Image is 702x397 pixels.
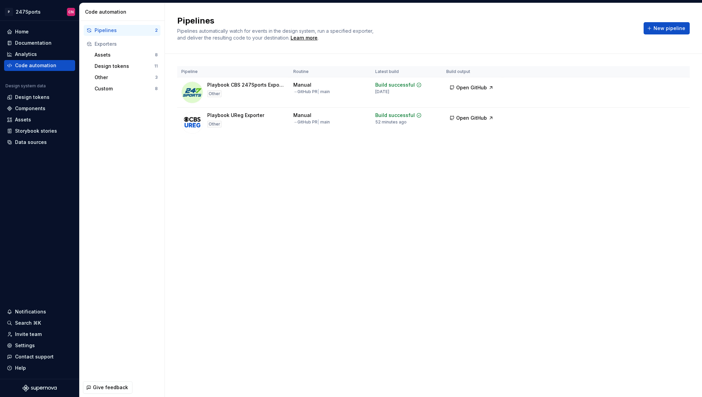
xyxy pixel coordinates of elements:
div: CN [68,9,74,15]
div: Exporters [95,41,158,47]
div: Build successful [375,82,415,88]
span: New pipeline [654,25,685,32]
span: Pipelines automatically watch for events in the design system, run a specified exporter, and deli... [177,28,375,41]
div: Code automation [85,9,162,15]
a: Invite team [4,329,75,340]
button: Other3 [92,72,160,83]
div: Storybook stories [15,128,57,134]
span: | [318,89,319,94]
div: Settings [15,342,35,349]
div: → GitHub PR main [293,89,330,94]
a: Assets [4,114,75,125]
a: Code automation [4,60,75,71]
div: Build successful [375,112,415,119]
div: 3 [155,75,158,80]
button: Custom8 [92,83,160,94]
a: Home [4,26,75,37]
a: Components [4,103,75,114]
button: Open GitHub [446,82,497,94]
span: | [318,119,319,124]
button: Pipelines2 [84,25,160,36]
div: Code automation [15,62,56,69]
button: Search ⌘K [4,318,75,328]
div: Playbook UReg Exporter [207,112,264,119]
div: [DATE] [375,89,389,94]
button: P247SportsCN [1,4,78,19]
button: Assets8 [92,49,160,60]
div: Pipelines [95,27,155,34]
div: Custom [95,85,155,92]
div: Assets [95,52,155,58]
div: Design tokens [95,63,154,70]
a: Open GitHub [446,86,497,91]
th: Latest build [371,66,442,77]
a: Data sources [4,137,75,148]
div: Assets [15,116,31,123]
button: Help [4,363,75,373]
span: Open GitHub [456,115,487,121]
div: Help [15,365,26,371]
div: Playbook CBS 247Sports Exporter [207,82,285,88]
div: 8 [155,86,158,91]
span: Open GitHub [456,84,487,91]
button: Give feedback [83,381,132,394]
svg: Supernova Logo [23,385,57,392]
div: 2 [155,28,158,33]
th: Pipeline [177,66,289,77]
div: Manual [293,112,311,119]
div: 52 minutes ago [375,119,407,125]
div: Data sources [15,139,47,146]
button: Design tokens11 [92,61,160,72]
div: Notifications [15,308,46,315]
a: Design tokens [4,92,75,103]
div: Other [207,121,222,128]
div: P [5,8,13,16]
a: Settings [4,340,75,351]
button: Open GitHub [446,112,497,124]
button: Contact support [4,351,75,362]
div: Search ⌘K [15,320,41,326]
div: Manual [293,82,311,88]
div: Components [15,105,45,112]
div: Design tokens [15,94,50,101]
th: Routine [289,66,371,77]
div: Documentation [15,40,52,46]
span: Give feedback [93,384,128,391]
div: Contact support [15,353,54,360]
div: → GitHub PR main [293,119,330,125]
div: 8 [155,52,158,58]
a: Open GitHub [446,116,497,122]
a: Analytics [4,49,75,60]
a: Storybook stories [4,126,75,136]
div: Invite team [15,331,42,338]
a: Documentation [4,38,75,48]
th: Build output [442,66,502,77]
div: Other [95,74,155,81]
button: New pipeline [644,22,690,34]
div: 11 [154,63,158,69]
button: Notifications [4,306,75,317]
div: Design system data [5,83,46,89]
span: . [290,35,319,41]
div: Analytics [15,51,37,58]
div: 247Sports [16,9,41,15]
h2: Pipelines [177,15,635,26]
div: Other [207,90,222,97]
div: Home [15,28,29,35]
a: Learn more [291,34,318,41]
